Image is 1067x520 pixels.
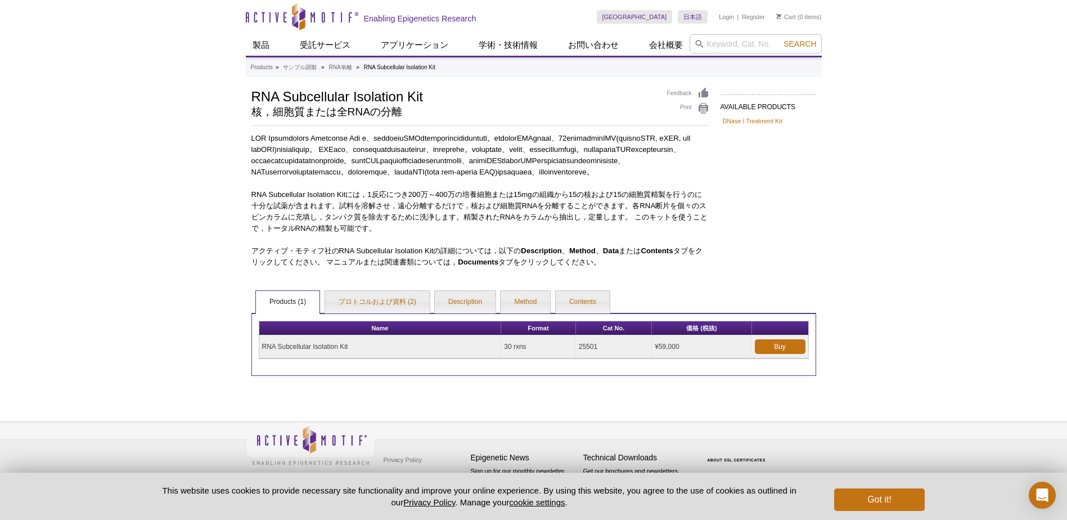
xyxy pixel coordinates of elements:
h2: Enabling Epigenetics Research [364,14,476,24]
li: » [356,64,359,70]
a: Login [719,13,734,21]
a: Privacy Policy [381,451,425,468]
td: 25501 [576,335,652,358]
a: Register [742,13,765,21]
p: Get our brochures and newsletters, or request them by mail. [583,467,690,495]
a: 学術・技術情報 [472,34,544,56]
a: ABOUT SSL CERTIFICATES [707,458,766,462]
a: お問い合わせ [561,34,625,56]
a: Feedback [667,87,709,100]
img: Your Cart [776,14,781,19]
a: Cart [776,13,796,21]
td: ¥59,000 [652,335,751,358]
a: サンプル調製 [283,62,317,73]
th: Format [501,321,575,335]
li: » [321,64,325,70]
th: Name [259,321,502,335]
th: Cat No. [576,321,652,335]
strong: Method [569,246,596,255]
h4: Epigenetic News [471,453,578,463]
h1: RNA Subcellular Isolation Kit [251,87,656,104]
a: [GEOGRAPHIC_DATA] [597,10,673,24]
li: RNA Subcellular Isolation Kit [364,64,435,70]
a: プロトコルおよび資料 (2) [325,291,430,313]
input: Keyword, Cat. No. [690,34,822,53]
td: RNA Subcellular Isolation Kit [259,335,502,358]
li: | [737,10,739,24]
a: Products [251,62,273,73]
a: 会社概要 [642,34,690,56]
table: Click to Verify - This site chose Symantec SSL for secure e-commerce and confidential communicati... [696,442,780,467]
strong: Contents [641,246,673,255]
a: Buy [755,339,805,354]
a: Contents [556,291,610,313]
span: Search [784,39,816,48]
td: 30 rxns [501,335,575,358]
a: Description [435,291,496,313]
div: Open Intercom Messenger [1029,482,1056,509]
a: Method [501,291,550,313]
h2: AVAILABLE PRODUCTS [721,94,816,114]
a: RNA単離 [328,62,352,73]
a: 受託サービス [293,34,357,56]
a: 製品 [246,34,276,56]
img: Active Motif, [246,422,375,468]
strong: Documents [458,258,498,266]
a: Print [667,102,709,115]
button: cookie settings [509,497,565,507]
strong: Description [521,246,562,255]
h2: 核，細胞質または全RNAの分離 [251,107,656,117]
a: Products (1) [256,291,319,313]
button: Search [780,39,820,49]
a: Privacy Policy [403,497,455,507]
th: 価格 (税抜) [652,321,751,335]
a: DNase I Treatment Kit [723,116,782,126]
h4: Technical Downloads [583,453,690,463]
a: 日本語 [678,10,708,24]
li: » [276,64,279,70]
p: アクティブ・モティフ社のRNA Subcellular Isolation Kitの詳細については，以下の 、 、 または タブをクリックしてください。 マニュアルまたは関連書類については， タ... [251,245,709,268]
p: LOR Ipsumdolors Ametconse Adi e、seddoeiuSMOdtemporincididuntutl。etdolorEMAgnaal、72enimadminIMV(qu... [251,133,709,178]
p: This website uses cookies to provide necessary site functionality and improve your online experie... [143,485,816,508]
p: Sign up for our monthly newsletter highlighting recent publications in the field of epigenetics. [471,467,578,505]
li: (0 items) [776,10,822,24]
strong: Data [603,246,619,255]
p: RNA Subcellular Isolation Kitには，1反応につき200万～400万の培養細胞または15mgの組織から15の核および15の細胞質精製を行うのに十分な試薬が含まれます。試... [251,189,709,234]
a: Terms & Conditions [381,468,440,485]
a: アプリケーション [374,34,455,56]
button: Got it! [834,488,924,511]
